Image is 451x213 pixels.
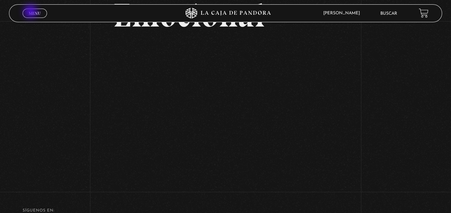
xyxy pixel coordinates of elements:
span: Cerrar [27,17,43,22]
a: View your shopping cart [419,8,428,18]
span: [PERSON_NAME] [319,11,367,15]
h4: SÍguenos en: [23,209,428,213]
a: Buscar [380,11,397,16]
span: Menu [29,11,41,15]
iframe: Dailymotion video player – Amo los Lunes Emocional Parte I [113,43,338,169]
